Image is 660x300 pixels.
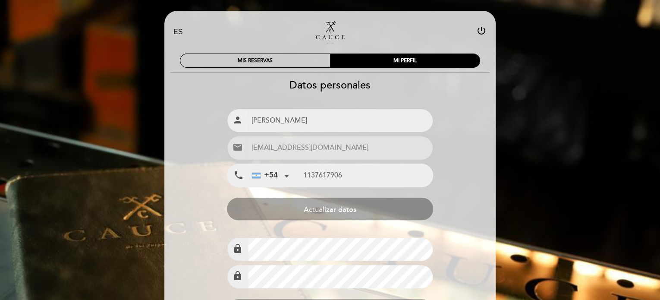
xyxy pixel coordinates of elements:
[233,271,243,281] i: lock
[233,142,243,152] i: email
[252,170,278,181] div: +54
[233,170,244,181] i: local_phone
[164,79,496,92] h2: Datos personales
[233,243,243,254] i: lock
[330,54,480,67] div: MI PERFIL
[276,20,384,44] a: Cauce
[233,115,243,125] i: person
[248,136,432,159] input: Email
[476,25,487,39] button: power_settings_new
[227,198,433,220] button: Actualizar datos
[180,54,330,67] div: MIS RESERVAS
[476,25,487,36] i: power_settings_new
[248,164,292,186] div: Argentina: +54
[248,109,432,132] input: Nombre completo
[303,164,432,187] input: Teléfono Móvil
